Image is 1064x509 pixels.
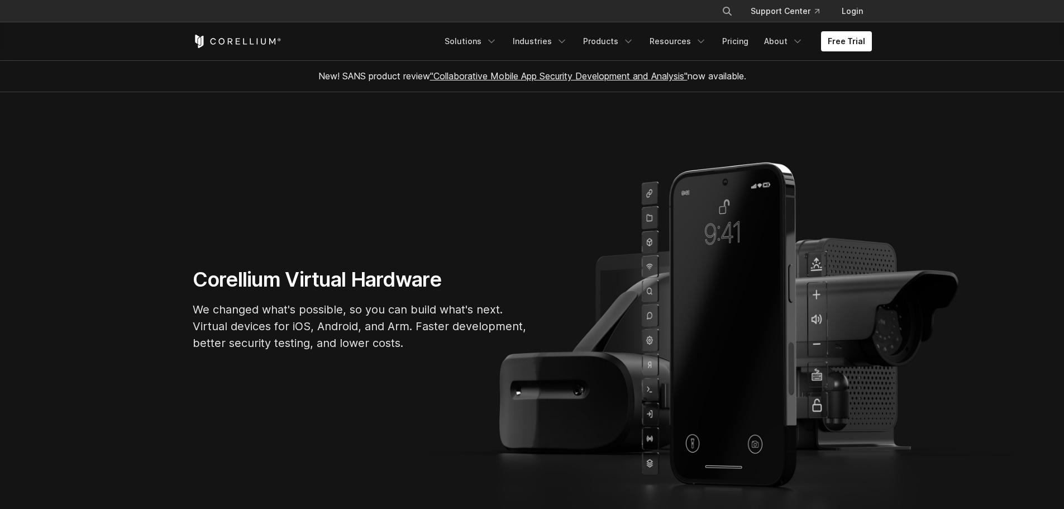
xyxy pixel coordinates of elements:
a: About [757,31,810,51]
span: New! SANS product review now available. [318,70,746,82]
p: We changed what's possible, so you can build what's next. Virtual devices for iOS, Android, and A... [193,301,528,351]
a: "Collaborative Mobile App Security Development and Analysis" [430,70,688,82]
a: Industries [506,31,574,51]
a: Corellium Home [193,35,281,48]
a: Products [576,31,641,51]
a: Free Trial [821,31,872,51]
a: Login [833,1,872,21]
div: Navigation Menu [708,1,872,21]
div: Navigation Menu [438,31,872,51]
button: Search [717,1,737,21]
h1: Corellium Virtual Hardware [193,267,528,292]
a: Resources [643,31,713,51]
a: Solutions [438,31,504,51]
a: Pricing [715,31,755,51]
a: Support Center [742,1,828,21]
